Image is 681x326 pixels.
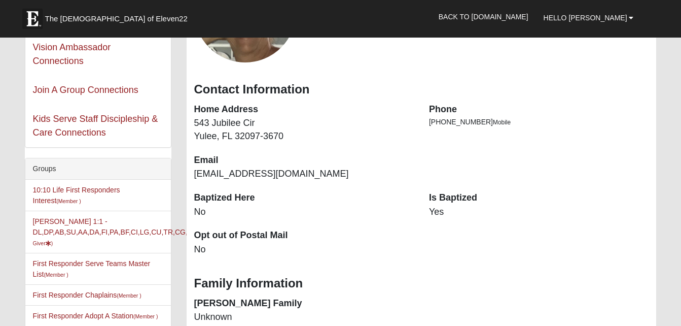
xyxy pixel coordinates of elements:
[33,312,158,320] a: First Responder Adopt A Station(Member )
[33,42,111,66] a: Vision Ambassador Connections
[56,198,81,204] small: (Member )
[194,103,414,116] dt: Home Address
[33,259,151,278] a: First Responder Serve Teams Master List(Member )
[429,103,649,116] dt: Phone
[194,206,414,219] dd: No
[194,297,414,310] dt: [PERSON_NAME] Family
[429,117,649,127] li: [PHONE_NUMBER]
[194,243,414,256] dd: No
[17,4,220,29] a: The [DEMOGRAPHIC_DATA] of Eleven22
[194,191,414,205] dt: Baptized Here
[194,229,414,242] dt: Opt out of Postal Mail
[194,168,414,181] dd: [EMAIL_ADDRESS][DOMAIN_NAME]
[22,9,43,29] img: Eleven22 logo
[133,313,158,319] small: (Member )
[544,14,627,22] span: Hello [PERSON_NAME]
[194,311,414,324] dd: Unknown
[194,154,414,167] dt: Email
[25,158,171,180] div: Groups
[429,206,649,219] dd: Yes
[536,5,641,30] a: Hello [PERSON_NAME]
[33,217,240,247] a: [PERSON_NAME] 1:1 -DL,DP,AB,SU,AA,DA,FI,PA,BF,CI,LG,CU,TR,CG,SA,FI,AT,FD(Care Giver)
[33,85,138,95] a: Join A Group Connections
[431,4,536,29] a: Back to [DOMAIN_NAME]
[429,191,649,205] dt: Is Baptized
[194,276,649,291] h3: Family Information
[45,14,188,24] span: The [DEMOGRAPHIC_DATA] of Eleven22
[44,272,68,278] small: (Member )
[33,114,158,138] a: Kids Serve Staff Discipleship & Care Connections
[33,186,120,205] a: 10:10 Life First Responders Interest(Member )
[33,291,141,299] a: First Responder Chaplains(Member )
[194,82,649,97] h3: Contact Information
[194,117,414,143] dd: 543 Jubilee Cir Yulee, FL 32097-3670
[493,119,511,126] span: Mobile
[117,292,141,299] small: (Member )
